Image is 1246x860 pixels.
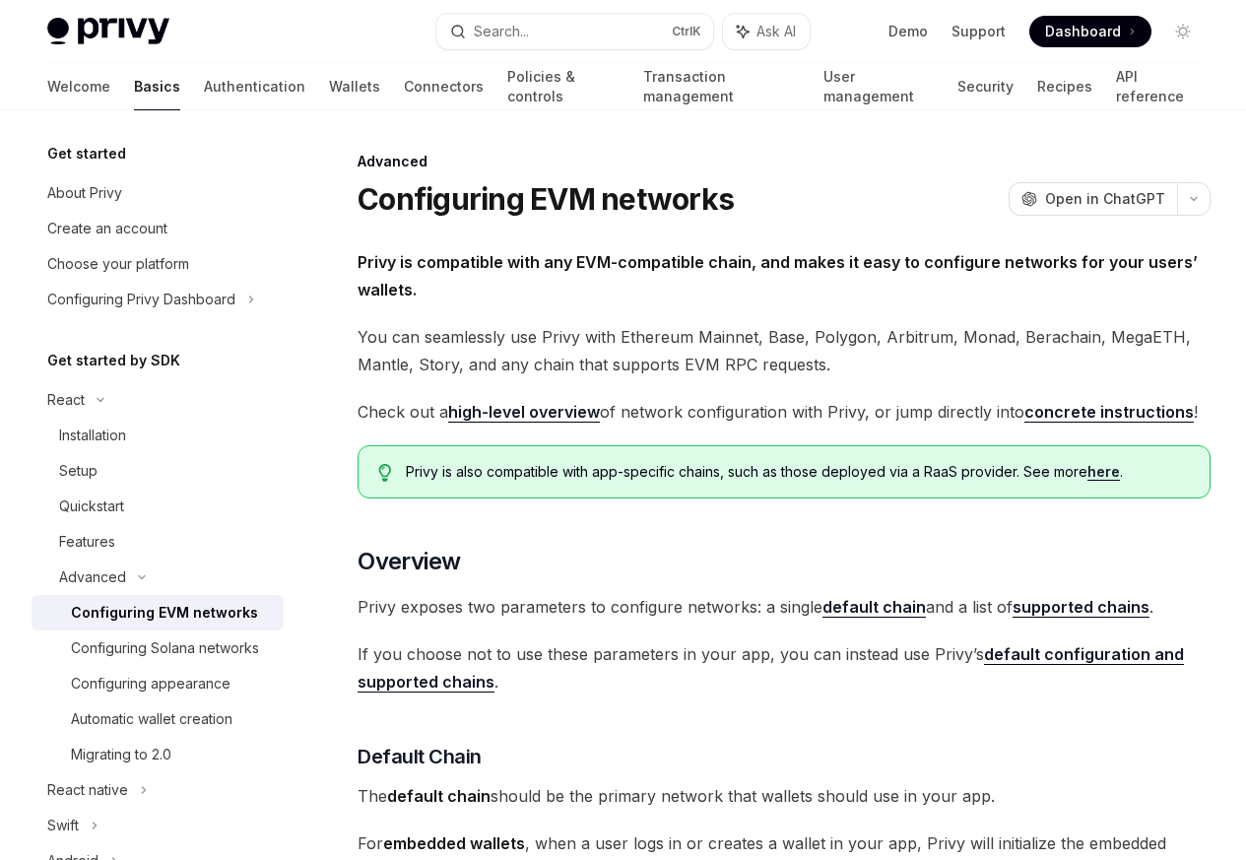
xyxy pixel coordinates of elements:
[59,459,98,483] div: Setup
[32,418,284,453] a: Installation
[59,424,126,447] div: Installation
[358,398,1211,426] span: Check out a of network configuration with Privy, or jump directly into !
[32,246,284,282] a: Choose your platform
[59,495,124,518] div: Quickstart
[32,595,284,630] a: Configuring EVM networks
[888,22,928,41] a: Demo
[329,63,380,110] a: Wallets
[59,530,115,554] div: Features
[358,640,1211,695] span: If you choose not to use these parameters in your app, you can instead use Privy’s .
[71,601,258,625] div: Configuring EVM networks
[358,743,482,770] span: Default Chain
[507,63,620,110] a: Policies & controls
[448,402,600,423] a: high-level overview
[32,175,284,211] a: About Privy
[47,349,180,372] h5: Get started by SDK
[47,63,110,110] a: Welcome
[32,524,284,560] a: Features
[47,814,79,837] div: Swift
[358,181,734,217] h1: Configuring EVM networks
[406,462,1190,482] span: Privy is also compatible with app-specific chains, such as those deployed via a RaaS provider. Se...
[47,18,169,45] img: light logo
[387,786,491,806] strong: default chain
[358,593,1211,621] span: Privy exposes two parameters to configure networks: a single and a list of .
[723,14,810,49] button: Ask AI
[1045,189,1165,209] span: Open in ChatGPT
[1024,402,1194,423] a: concrete instructions
[358,152,1211,171] div: Advanced
[32,453,284,489] a: Setup
[59,565,126,589] div: Advanced
[1029,16,1151,47] a: Dashboard
[32,666,284,701] a: Configuring appearance
[1037,63,1092,110] a: Recipes
[32,630,284,666] a: Configuring Solana networks
[951,22,1006,41] a: Support
[71,672,230,695] div: Configuring appearance
[47,252,189,276] div: Choose your platform
[32,489,284,524] a: Quickstart
[1009,182,1177,216] button: Open in ChatGPT
[436,14,713,49] button: Search...CtrlK
[32,211,284,246] a: Create an account
[822,597,926,617] strong: default chain
[756,22,796,41] span: Ask AI
[383,833,525,853] strong: embedded wallets
[404,63,484,110] a: Connectors
[358,782,1211,810] span: The should be the primary network that wallets should use in your app.
[1167,16,1199,47] button: Toggle dark mode
[47,288,235,311] div: Configuring Privy Dashboard
[71,636,259,660] div: Configuring Solana networks
[957,63,1014,110] a: Security
[1045,22,1121,41] span: Dashboard
[822,597,926,618] a: default chain
[134,63,180,110] a: Basics
[1087,463,1120,481] a: here
[47,388,85,412] div: React
[47,142,126,165] h5: Get started
[47,181,122,205] div: About Privy
[643,63,799,110] a: Transaction management
[823,63,935,110] a: User management
[71,707,232,731] div: Automatic wallet creation
[1116,63,1199,110] a: API reference
[204,63,305,110] a: Authentication
[474,20,529,43] div: Search...
[672,24,701,39] span: Ctrl K
[358,546,460,577] span: Overview
[1013,597,1149,617] strong: supported chains
[1013,597,1149,618] a: supported chains
[47,217,167,240] div: Create an account
[358,323,1211,378] span: You can seamlessly use Privy with Ethereum Mainnet, Base, Polygon, Arbitrum, Monad, Berachain, Me...
[378,464,392,482] svg: Tip
[32,701,284,737] a: Automatic wallet creation
[71,743,171,766] div: Migrating to 2.0
[32,737,284,772] a: Migrating to 2.0
[358,252,1198,299] strong: Privy is compatible with any EVM-compatible chain, and makes it easy to configure networks for yo...
[47,778,128,802] div: React native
